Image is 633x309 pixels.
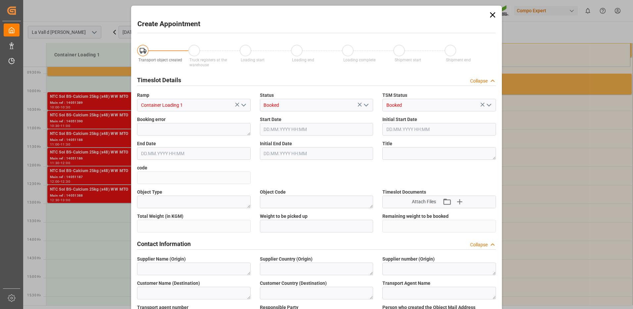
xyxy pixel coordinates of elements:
[343,58,375,62] span: Loading complete
[137,140,156,147] span: End Date
[260,189,286,196] span: Object Code
[446,58,471,62] span: Shipment end
[382,256,435,263] span: Supplier number (Origin)
[137,19,200,30] h2: Create Appointment
[382,92,407,99] span: TSM Status
[470,241,488,248] div: Collapse
[382,280,430,287] span: Transport Agent Name
[260,92,274,99] span: Status
[260,116,281,123] span: Start Date
[137,213,183,220] span: Total Weight (in KGM)
[138,58,182,62] span: Transport object created
[189,58,227,67] span: Truck registers at the warehouse
[260,140,292,147] span: Initial End Date
[412,198,436,205] span: Attach Files
[292,58,314,62] span: Loading end
[137,147,251,160] input: DD.MM.YYYY HH:MM
[382,213,449,220] span: Remaining weight to be booked
[260,213,308,220] span: Weight to be picked up
[137,116,166,123] span: Booking error
[382,123,496,136] input: DD.MM.YYYY HH:MM
[260,256,313,263] span: Supplier Country (Origin)
[137,239,191,248] h2: Contact Information
[470,78,488,85] div: Collapse
[382,189,426,196] span: Timeslot Documents
[260,99,373,111] input: Type to search/select
[137,99,251,111] input: Type to search/select
[137,76,181,85] h2: Timeslot Details
[241,58,265,62] span: Loading start
[260,147,373,160] input: DD.MM.YYYY HH:MM
[137,189,162,196] span: Object Type
[395,58,421,62] span: Shipment start
[137,256,186,263] span: Supplier Name (Origin)
[361,100,371,110] button: open menu
[382,116,417,123] span: Initial Start Date
[137,280,200,287] span: Customer Name (Destination)
[382,140,392,147] span: Title
[483,100,493,110] button: open menu
[137,92,149,99] span: Ramp
[238,100,248,110] button: open menu
[260,280,327,287] span: Customer Country (Destination)
[137,164,147,171] span: code
[260,123,373,136] input: DD.MM.YYYY HH:MM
